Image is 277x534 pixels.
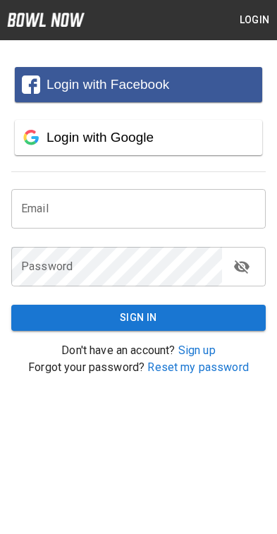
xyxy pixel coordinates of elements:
a: Reset my password [147,360,249,374]
button: Login with Facebook [15,67,262,102]
p: Don't have an account? [11,342,266,359]
a: Sign up [178,344,216,357]
button: toggle password visibility [228,253,256,281]
img: logo [7,13,85,27]
button: Sign In [11,305,266,331]
span: Login with Google [47,130,154,145]
button: Login [232,7,277,33]
span: Login with Facebook [47,77,169,92]
p: Forgot your password? [11,359,266,376]
button: Login with Google [15,120,262,155]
